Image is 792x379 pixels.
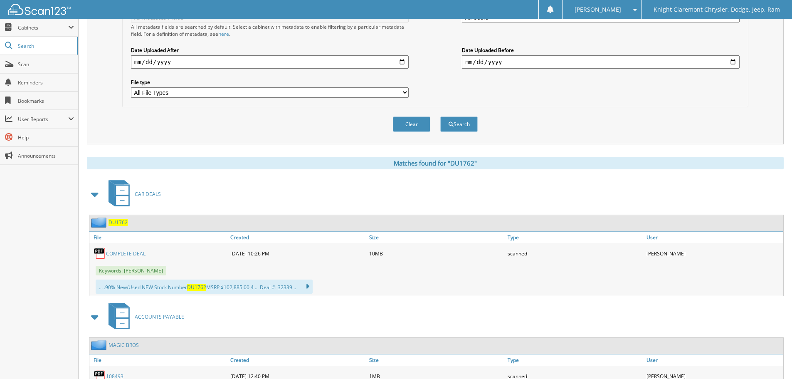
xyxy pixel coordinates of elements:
[367,232,506,243] a: Size
[96,266,166,275] span: Keywords: [PERSON_NAME]
[87,157,784,169] div: Matches found for "DU1762"
[393,116,430,132] button: Clear
[462,55,740,69] input: end
[106,250,146,257] a: COMPLETE DEAL
[104,178,161,211] a: CAR DEALS
[187,284,206,291] span: DU1762
[91,340,109,350] img: folder2.png
[750,339,792,379] iframe: Chat Widget
[94,247,106,260] img: PDF.png
[131,55,409,69] input: start
[506,354,644,366] a: Type
[654,7,780,12] span: Knight Claremont Chrysler, Dodge, Jeep, Ram
[109,342,139,349] a: MAGIC BROS
[228,245,367,262] div: [DATE] 10:26 PM
[18,97,74,104] span: Bookmarks
[367,245,506,262] div: 10MB
[89,354,228,366] a: File
[575,7,621,12] span: [PERSON_NAME]
[228,232,367,243] a: Created
[18,152,74,159] span: Announcements
[91,217,109,228] img: folder2.png
[18,79,74,86] span: Reminders
[89,232,228,243] a: File
[131,47,409,54] label: Date Uploaded After
[131,23,409,37] div: All metadata fields are searched by default. Select a cabinet with metadata to enable filtering b...
[18,24,68,31] span: Cabinets
[8,4,71,15] img: scan123-logo-white.svg
[367,354,506,366] a: Size
[18,134,74,141] span: Help
[135,191,161,198] span: CAR DEALS
[109,219,128,226] a: DU1762
[96,280,313,294] div: ... .90% New/Used NEW Stock Number MSRP $102,885.00 4 ... Deal #: 32339...
[228,354,367,366] a: Created
[644,245,783,262] div: [PERSON_NAME]
[104,300,184,333] a: ACCOUNTS PAYABLE
[131,79,409,86] label: File type
[18,61,74,68] span: Scan
[218,30,229,37] a: here
[506,245,644,262] div: scanned
[18,42,73,50] span: Search
[440,116,478,132] button: Search
[644,354,783,366] a: User
[18,116,68,123] span: User Reports
[506,232,644,243] a: Type
[135,313,184,320] span: ACCOUNTS PAYABLE
[644,232,783,243] a: User
[462,47,740,54] label: Date Uploaded Before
